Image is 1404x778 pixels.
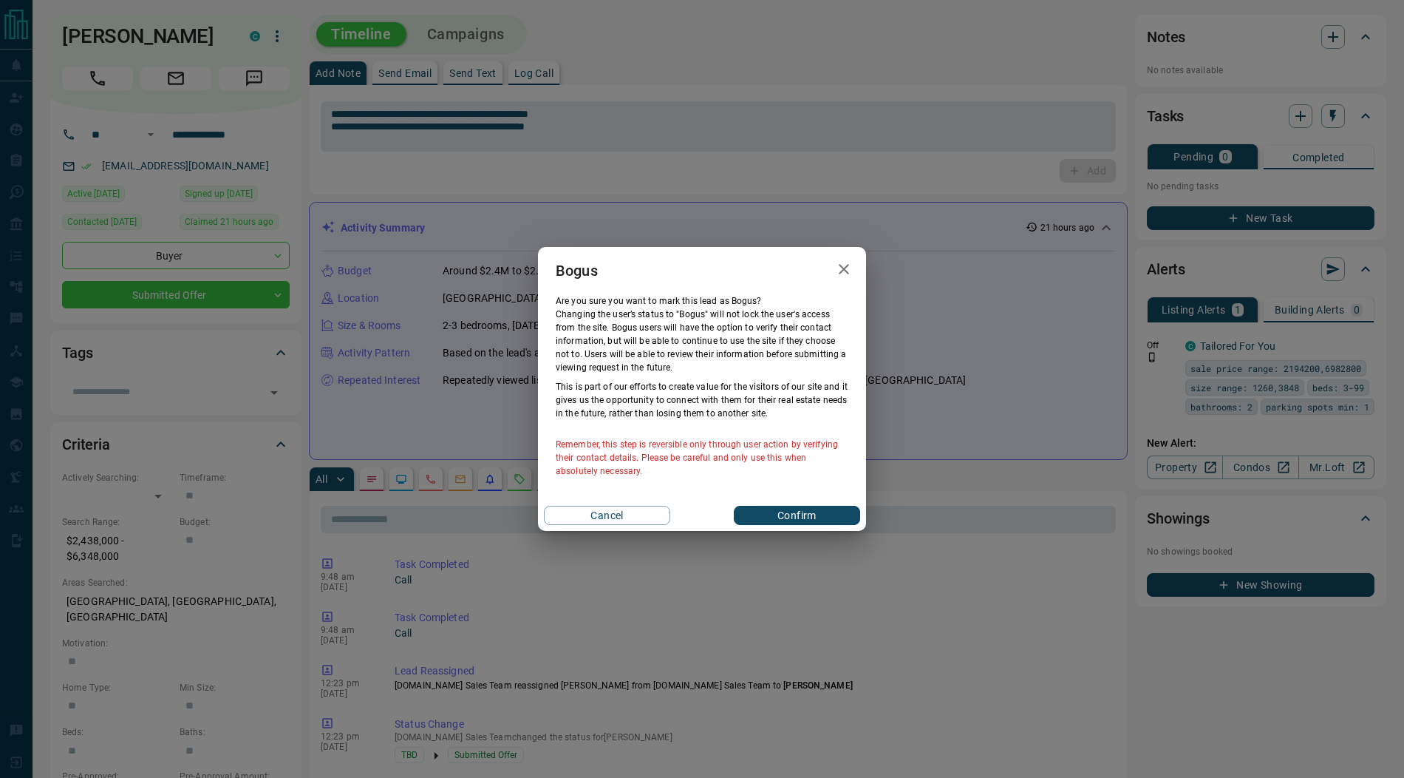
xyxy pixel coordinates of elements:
p: Are you sure you want to mark this lead as Bogus ? [556,294,848,308]
button: Confirm [734,506,860,525]
p: Changing the user’s status to "Bogus" will not lock the user's access from the site. Bogus users ... [556,308,848,374]
p: This is part of our efforts to create value for the visitors of our site and it gives us the oppo... [556,380,848,420]
p: Remember, this step is reversible only through user action by verifying their contact details. Pl... [556,438,848,478]
button: Cancel [544,506,670,525]
h2: Bogus [538,247,616,294]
